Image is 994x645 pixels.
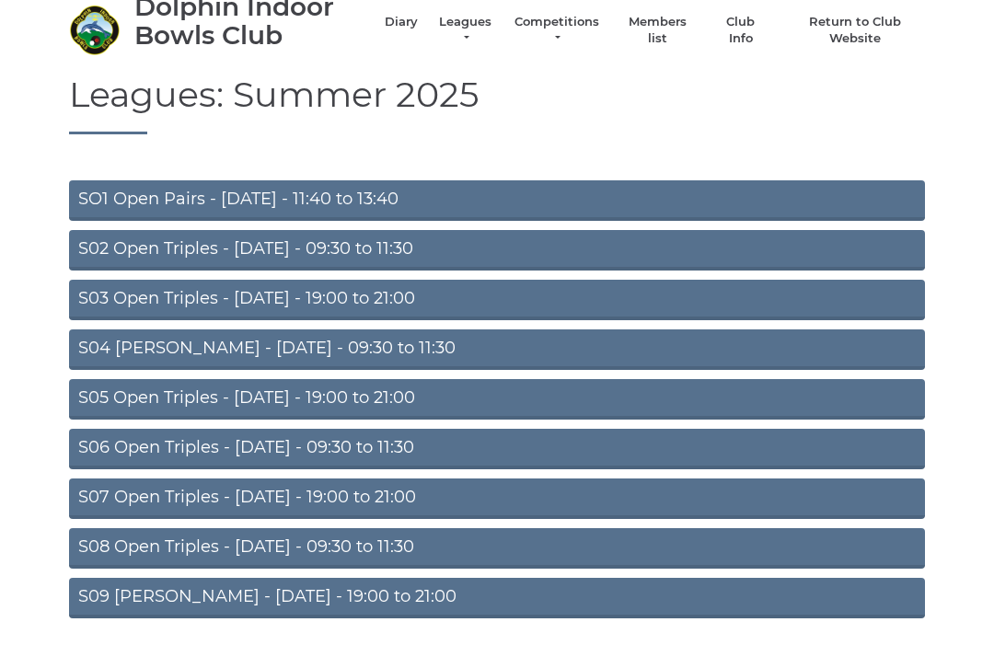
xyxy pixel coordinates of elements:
[385,15,418,31] a: Diary
[69,529,925,570] a: S08 Open Triples - [DATE] - 09:30 to 11:30
[69,6,120,56] img: Dolphin Indoor Bowls Club
[618,15,695,48] a: Members list
[513,15,601,48] a: Competitions
[436,15,494,48] a: Leagues
[69,380,925,420] a: S05 Open Triples - [DATE] - 19:00 to 21:00
[69,231,925,271] a: S02 Open Triples - [DATE] - 09:30 to 11:30
[69,579,925,619] a: S09 [PERSON_NAME] - [DATE] - 19:00 to 21:00
[786,15,925,48] a: Return to Club Website
[69,76,925,136] h1: Leagues: Summer 2025
[69,479,925,520] a: S07 Open Triples - [DATE] - 19:00 to 21:00
[69,330,925,371] a: S04 [PERSON_NAME] - [DATE] - 09:30 to 11:30
[69,430,925,470] a: S06 Open Triples - [DATE] - 09:30 to 11:30
[714,15,768,48] a: Club Info
[69,281,925,321] a: S03 Open Triples - [DATE] - 19:00 to 21:00
[69,181,925,222] a: SO1 Open Pairs - [DATE] - 11:40 to 13:40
